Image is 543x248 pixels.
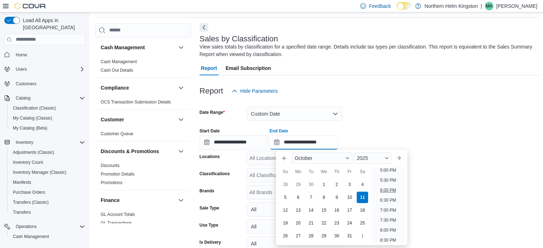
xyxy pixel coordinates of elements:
input: Press the down key to enter a popover containing a calendar. Press the escape key to close the po... [270,135,338,150]
li: 6:00 PM [377,186,399,194]
div: View sales totals by classification for a specified date range. Details include tax types per cla... [200,43,536,58]
li: 7:30 PM [377,216,399,224]
label: Date Range [200,110,225,115]
button: My Catalog (Beta) [7,123,88,133]
label: Locations [200,154,220,160]
button: Previous Month [279,152,290,164]
span: Catalog [16,95,30,101]
div: day-9 [331,192,342,203]
span: Report [201,61,217,75]
p: | [481,2,482,10]
div: We [318,166,330,177]
span: October [295,155,312,161]
div: day-28 [305,230,317,242]
a: Inventory Manager (Classic) [10,168,69,177]
div: day-17 [344,204,355,216]
div: Finance [95,210,191,230]
span: Purchase Orders [13,189,45,195]
label: Sale Type [200,205,219,211]
button: Custom Date [247,107,342,121]
span: Email Subscription [226,61,271,75]
div: day-30 [305,179,317,190]
span: Inventory Manager (Classic) [13,169,66,175]
button: Hide Parameters [229,84,281,98]
p: [PERSON_NAME] [496,2,537,10]
li: 8:30 PM [377,236,399,244]
label: End Date [270,128,288,134]
div: day-14 [305,204,317,216]
a: Discounts [101,163,120,168]
a: My Catalog (Classic) [10,114,55,122]
span: Manifests [13,179,31,185]
span: Feedback [369,2,391,10]
h3: Report [200,87,223,95]
div: day-29 [318,230,330,242]
div: day-30 [331,230,342,242]
a: Purchase Orders [10,188,48,197]
button: Discounts & Promotions [101,148,175,155]
div: Compliance [95,98,191,109]
label: Use Type [200,222,218,228]
span: My Catalog (Classic) [13,115,52,121]
button: Cash Management [7,232,88,242]
button: All [247,219,342,234]
label: Start Date [200,128,220,134]
span: Classification (Classic) [13,105,56,111]
span: Home [13,50,85,59]
button: Adjustments (Classic) [7,147,88,157]
span: Inventory Count [10,158,85,167]
div: October, 2025 [279,178,369,242]
span: Inventory [16,140,33,145]
button: Inventory Manager (Classic) [7,167,88,177]
span: Promotions [101,180,122,186]
span: Customer Queue [101,131,133,137]
button: Users [1,64,88,74]
div: day-23 [331,217,342,229]
div: day-7 [305,192,317,203]
span: GL Account Totals [101,212,135,217]
div: day-2 [331,179,342,190]
div: day-5 [280,192,291,203]
button: Classification (Classic) [7,103,88,113]
div: Customer [95,130,191,141]
span: Discounts [101,163,120,168]
a: Adjustments (Classic) [10,148,57,157]
button: Catalog [13,94,33,102]
span: Cash Management [10,232,85,241]
button: Finance [177,196,185,204]
span: My Catalog (Beta) [10,124,85,132]
a: Inventory Count [10,158,46,167]
a: Manifests [10,178,34,187]
span: Customers [16,81,36,87]
button: Customers [1,79,88,89]
span: Customers [13,79,85,88]
h3: Sales by Classification [200,35,278,43]
span: Operations [13,222,85,231]
img: Cova [14,2,46,10]
div: day-28 [280,179,291,190]
div: Button. Open the month selector. October is currently selected. [292,152,352,164]
button: Users [13,65,30,74]
span: Home [16,52,27,58]
button: Transfers (Classic) [7,197,88,207]
div: day-1 [357,230,368,242]
li: 5:30 PM [377,176,399,184]
a: Transfers (Classic) [10,198,51,207]
div: Mo [292,166,304,177]
label: Brands [200,188,214,194]
button: Purchase Orders [7,187,88,197]
div: day-20 [292,217,304,229]
div: day-25 [357,217,368,229]
button: Discounts & Promotions [177,147,185,156]
div: day-8 [318,192,330,203]
div: Cash Management [95,57,191,77]
div: day-29 [292,179,304,190]
button: Compliance [101,84,175,91]
span: My Catalog (Beta) [13,125,47,131]
span: Manifests [10,178,85,187]
div: Sa [357,166,368,177]
div: Th [331,166,342,177]
div: Button. Open the year selector. 2025 is currently selected. [354,152,391,164]
div: day-31 [344,230,355,242]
